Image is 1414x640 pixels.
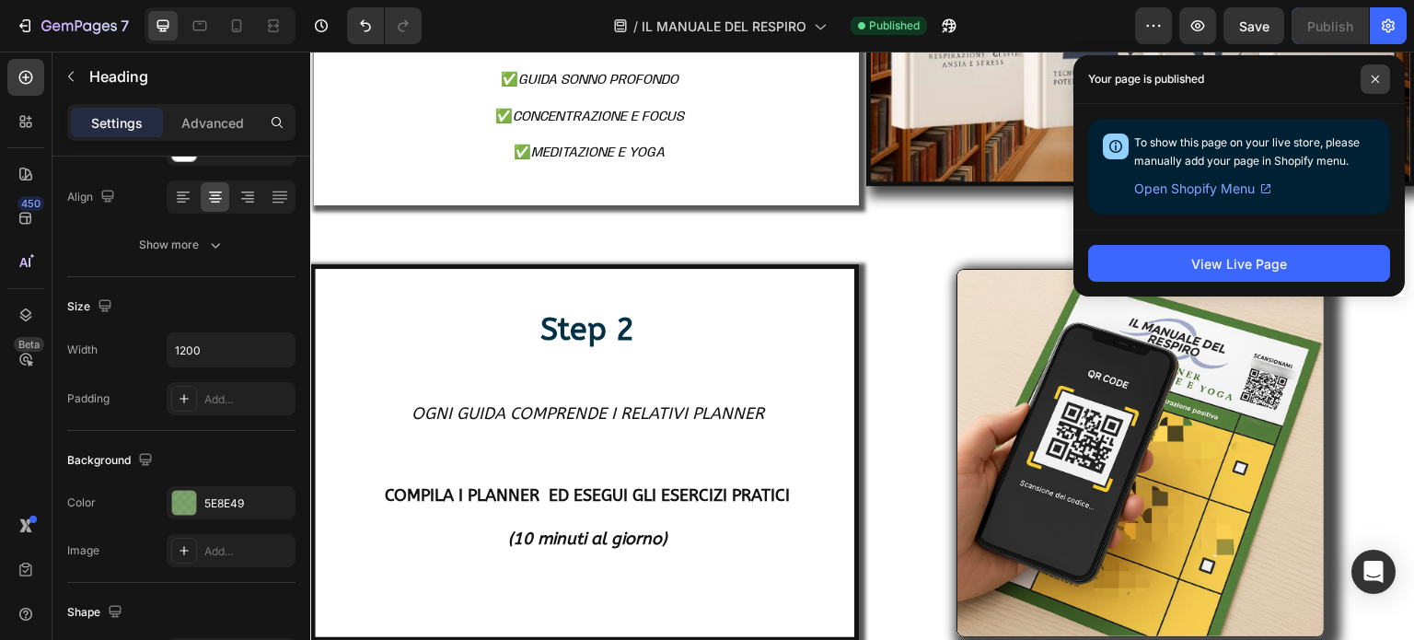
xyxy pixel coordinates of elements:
[646,217,1014,586] img: gempages_558770364230927262-95f0900e-989c-4095-ba39-329a1078db21.jpg
[1307,17,1353,36] div: Publish
[1223,7,1284,44] button: Save
[1351,550,1396,594] div: Open Intercom Messenger
[139,236,225,254] div: Show more
[310,52,1414,640] iframe: Design area
[67,542,99,559] div: Image
[67,495,96,511] div: Color
[168,333,295,367] input: Auto
[67,185,119,210] div: Align
[1088,245,1390,282] button: View Live Page
[14,337,44,352] div: Beta
[347,7,422,44] div: Undo/Redo
[121,15,129,37] p: 7
[7,7,137,44] button: 7
[181,113,244,133] p: Advanced
[67,600,126,625] div: Shape
[17,196,44,211] div: 450
[869,17,920,34] span: Published
[67,448,156,473] div: Background
[633,17,638,36] span: /
[67,228,296,262] button: Show more
[1134,135,1360,168] span: To show this page on your live store, please manually add your page in Shopify menu.
[67,342,98,358] div: Width
[1134,178,1255,200] span: Open Shopify Menu
[204,391,291,408] div: Add...
[642,17,806,36] span: IL MANUALE DEL RESPIRO
[204,543,291,560] div: Add...
[89,65,288,87] p: Heading
[91,113,143,133] p: Settings
[67,390,110,407] div: Padding
[1191,254,1287,273] div: View Live Page
[1239,18,1269,34] span: Save
[1292,7,1369,44] button: Publish
[1088,70,1204,88] p: Your page is published
[67,295,116,320] div: Size
[204,495,291,512] div: 5E8E49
